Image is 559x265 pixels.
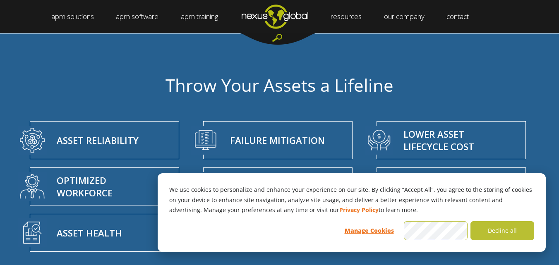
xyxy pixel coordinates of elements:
img: icon4 [20,174,45,199]
h2: Throw Your Assets a Lifeline [19,75,540,95]
button: Manage Cookies [337,221,401,240]
p: FAILURE MITIGATION [228,134,325,147]
p: OPTIMIZED WORKFORCE [55,174,113,200]
img: icon3 [367,128,391,153]
p: LOWER ASSET LIFECYCLE COST [402,128,474,153]
p: ASSET HEALTH [55,227,122,239]
p: We use cookies to personalize and enhance your experience on our site. By clicking “Accept All”, ... [169,185,534,215]
img: icon2 [193,128,218,153]
img: icon7 [20,220,45,245]
a: Privacy Policy [339,205,379,215]
img: icon1 [20,128,45,153]
button: Decline all [470,221,534,240]
p: ASSET RELIABILITY [55,134,139,147]
div: Cookie banner [158,173,546,252]
button: Accept all [404,221,468,240]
